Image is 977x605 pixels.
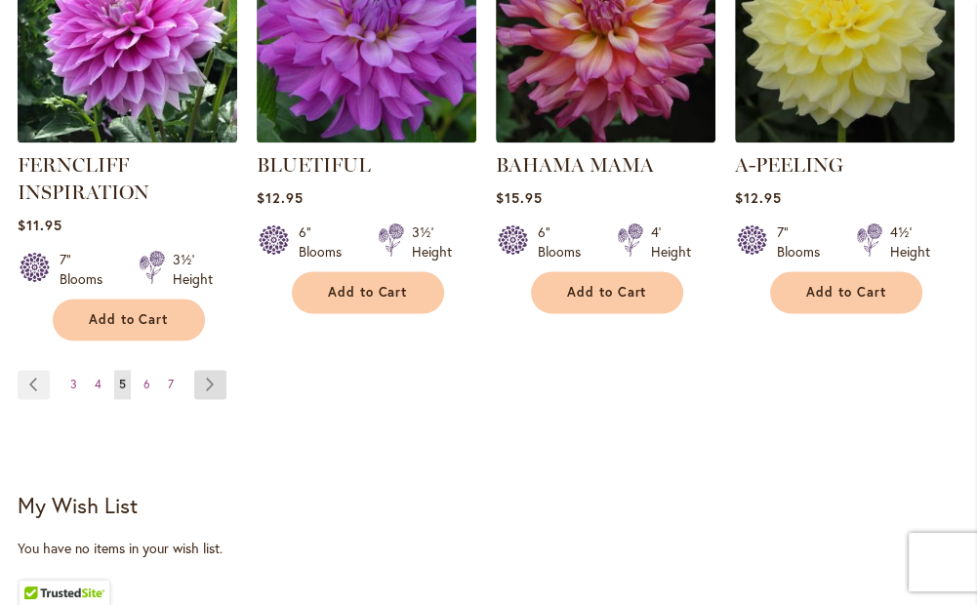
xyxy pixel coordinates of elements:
div: 3½' Height [412,222,452,262]
span: Add to Cart [567,284,647,301]
a: 4 [90,370,106,399]
a: Ferncliff Inspiration [18,128,237,146]
a: Bluetiful [257,128,476,146]
a: BLUETIFUL [257,153,371,177]
a: 3 [65,370,82,399]
div: 7" Blooms [60,250,115,289]
span: $12.95 [257,188,304,207]
button: Add to Cart [53,299,205,341]
span: Add to Cart [806,284,886,301]
button: Add to Cart [531,271,683,313]
a: FERNCLIFF INSPIRATION [18,153,149,204]
a: A-Peeling [735,128,955,146]
span: Add to Cart [89,311,169,328]
div: 3½' Height [173,250,213,289]
div: 6" Blooms [538,222,593,262]
span: Add to Cart [328,284,408,301]
button: Add to Cart [770,271,922,313]
div: 7" Blooms [777,222,833,262]
span: $12.95 [735,188,782,207]
a: 6 [139,370,155,399]
iframe: Launch Accessibility Center [15,536,69,590]
span: $15.95 [496,188,543,207]
span: 6 [143,377,150,391]
div: 6" Blooms [299,222,354,262]
span: 7 [168,377,174,391]
div: You have no items in your wish list. [18,539,959,558]
a: A-PEELING [735,153,843,177]
span: 5 [119,377,126,391]
span: $11.95 [18,216,62,234]
a: BAHAMA MAMA [496,153,654,177]
span: 4 [95,377,102,391]
a: 7 [163,370,179,399]
span: 3 [70,377,77,391]
a: Bahama Mama [496,128,715,146]
div: 4' Height [651,222,691,262]
strong: My Wish List [18,491,138,519]
div: 4½' Height [890,222,930,262]
button: Add to Cart [292,271,444,313]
